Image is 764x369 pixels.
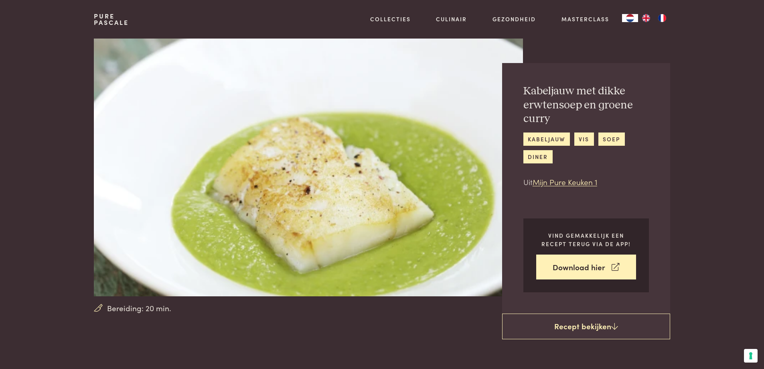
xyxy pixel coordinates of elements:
[370,15,411,23] a: Collecties
[654,14,670,22] a: FR
[536,231,636,248] p: Vind gemakkelijk een recept terug via de app!
[574,133,594,146] a: vis
[622,14,638,22] a: NL
[536,255,636,280] a: Download hier
[638,14,670,22] ul: Language list
[436,15,467,23] a: Culinair
[94,13,129,26] a: PurePascale
[622,14,670,22] aside: Language selected: Nederlands
[622,14,638,22] div: Language
[523,150,553,163] a: diner
[523,176,649,188] p: Uit
[523,133,570,146] a: kabeljauw
[492,15,536,23] a: Gezondheid
[744,349,758,363] button: Uw voorkeuren voor toestemming voor trackingtechnologieën
[523,84,649,126] h2: Kabeljauw met dikke erwtensoep en groene curry
[638,14,654,22] a: EN
[94,39,523,296] img: Kabeljauw met dikke erwtensoep en groene curry
[107,302,171,314] span: Bereiding: 20 min.
[598,133,625,146] a: soep
[533,176,597,187] a: Mijn Pure Keuken 1
[502,314,670,339] a: Recept bekijken
[561,15,609,23] a: Masterclass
